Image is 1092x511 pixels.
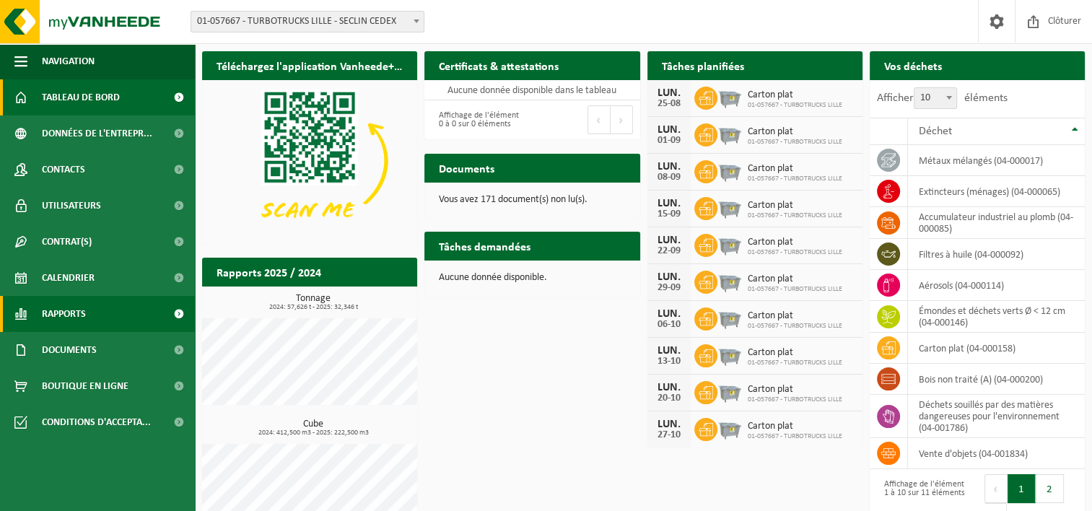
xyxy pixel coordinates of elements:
td: carton plat (04-000158) [908,333,1085,364]
td: extincteurs (ménages) (04-000065) [908,176,1085,207]
div: LUN. [655,198,683,209]
span: 01-057667 - TURBOTRUCKS LILLE [748,359,842,367]
span: 01-057667 - TURBOTRUCKS LILLE [748,248,842,257]
img: WB-2500-GAL-GY-01 [717,379,742,403]
span: Documents [42,332,97,368]
span: Carton plat [748,274,842,285]
span: Calendrier [42,260,95,296]
span: Contrat(s) [42,224,92,260]
span: Carton plat [748,347,842,359]
span: Déchet [919,126,952,137]
p: Aucune donnée disponible. [439,273,625,283]
span: 01-057667 - TURBOTRUCKS LILLE [748,396,842,404]
img: WB-2500-GAL-GY-01 [717,232,742,256]
td: accumulateur industriel au plomb (04-000085) [908,207,1085,239]
div: 15-09 [655,209,683,219]
span: Rapports [42,296,86,332]
span: Tableau de bord [42,79,120,115]
img: WB-2500-GAL-GY-01 [717,121,742,146]
span: Conditions d'accepta... [42,404,151,440]
span: 2024: 412,500 m3 - 2025: 222,500 m3 [209,429,417,437]
div: LUN. [655,235,683,246]
td: émondes et déchets verts Ø < 12 cm (04-000146) [908,301,1085,333]
h2: Rapports 2025 / 2024 [202,258,336,286]
span: 01-057667 - TURBOTRUCKS LILLE [748,211,842,220]
h3: Tonnage [209,294,417,311]
span: Boutique en ligne [42,368,128,404]
h2: Téléchargez l'application Vanheede+ maintenant! [202,51,417,79]
div: LUN. [655,124,683,136]
td: métaux mélangés (04-000017) [908,145,1085,176]
div: 08-09 [655,172,683,183]
td: aérosols (04-000114) [908,270,1085,301]
div: LUN. [655,419,683,430]
span: Utilisateurs [42,188,101,224]
div: LUN. [655,308,683,320]
span: Contacts [42,152,85,188]
span: Carton plat [748,310,842,322]
img: WB-2500-GAL-GY-01 [717,416,742,440]
img: WB-2500-GAL-GY-01 [717,268,742,293]
button: 2 [1036,474,1064,503]
div: LUN. [655,271,683,283]
td: vente d'objets (04-001834) [908,438,1085,469]
span: Carton plat [748,200,842,211]
div: 06-10 [655,320,683,330]
button: Previous [984,474,1008,503]
div: LUN. [655,345,683,357]
span: Carton plat [748,126,842,138]
img: WB-2500-GAL-GY-01 [717,342,742,367]
span: Carton plat [748,163,842,175]
a: Consulter les rapports [292,286,416,315]
img: Download de VHEPlus App [202,80,417,242]
h2: Tâches planifiées [647,51,759,79]
div: 01-09 [655,136,683,146]
h2: Vos déchets [870,51,956,79]
button: 1 [1008,474,1036,503]
span: 01-057667 - TURBOTRUCKS LILLE - SECLIN CEDEX [191,11,424,32]
button: Previous [588,105,611,134]
span: Carton plat [748,237,842,248]
div: 29-09 [655,283,683,293]
span: 01-057667 - TURBOTRUCKS LILLE [748,432,842,441]
div: 13-10 [655,357,683,367]
span: 01-057667 - TURBOTRUCKS LILLE [748,101,842,110]
h3: Cube [209,419,417,437]
div: Affichage de l'élément 0 à 0 sur 0 éléments [432,104,525,136]
img: WB-2500-GAL-GY-01 [717,158,742,183]
h2: Certificats & attestations [424,51,573,79]
img: WB-2500-GAL-GY-01 [717,84,742,109]
div: 25-08 [655,99,683,109]
div: 20-10 [655,393,683,403]
span: Carton plat [748,421,842,432]
span: 01-057667 - TURBOTRUCKS LILLE [748,322,842,331]
span: Carton plat [748,89,842,101]
button: Next [611,105,633,134]
span: Navigation [42,43,95,79]
img: WB-2500-GAL-GY-01 [717,305,742,330]
div: 27-10 [655,430,683,440]
td: bois non traité (A) (04-000200) [908,364,1085,395]
span: Carton plat [748,384,842,396]
div: LUN. [655,161,683,172]
img: WB-2500-GAL-GY-01 [717,195,742,219]
span: 10 [914,88,956,108]
span: 01-057667 - TURBOTRUCKS LILLE [748,285,842,294]
td: Aucune donnée disponible dans le tableau [424,80,639,100]
td: déchets souillés par des matières dangereuses pour l'environnement (04-001786) [908,395,1085,438]
span: 01-057667 - TURBOTRUCKS LILLE [748,138,842,147]
h2: Tâches demandées [424,232,545,260]
div: LUN. [655,382,683,393]
span: 01-057667 - TURBOTRUCKS LILLE - SECLIN CEDEX [191,12,424,32]
span: 10 [914,87,957,109]
td: filtres à huile (04-000092) [908,239,1085,270]
span: 2024: 57,626 t - 2025: 32,346 t [209,304,417,311]
div: LUN. [655,87,683,99]
span: Données de l'entrepr... [42,115,152,152]
div: 22-09 [655,246,683,256]
p: Vous avez 171 document(s) non lu(s). [439,195,625,205]
h2: Documents [424,154,509,182]
span: 01-057667 - TURBOTRUCKS LILLE [748,175,842,183]
label: Afficher éléments [877,92,1008,104]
